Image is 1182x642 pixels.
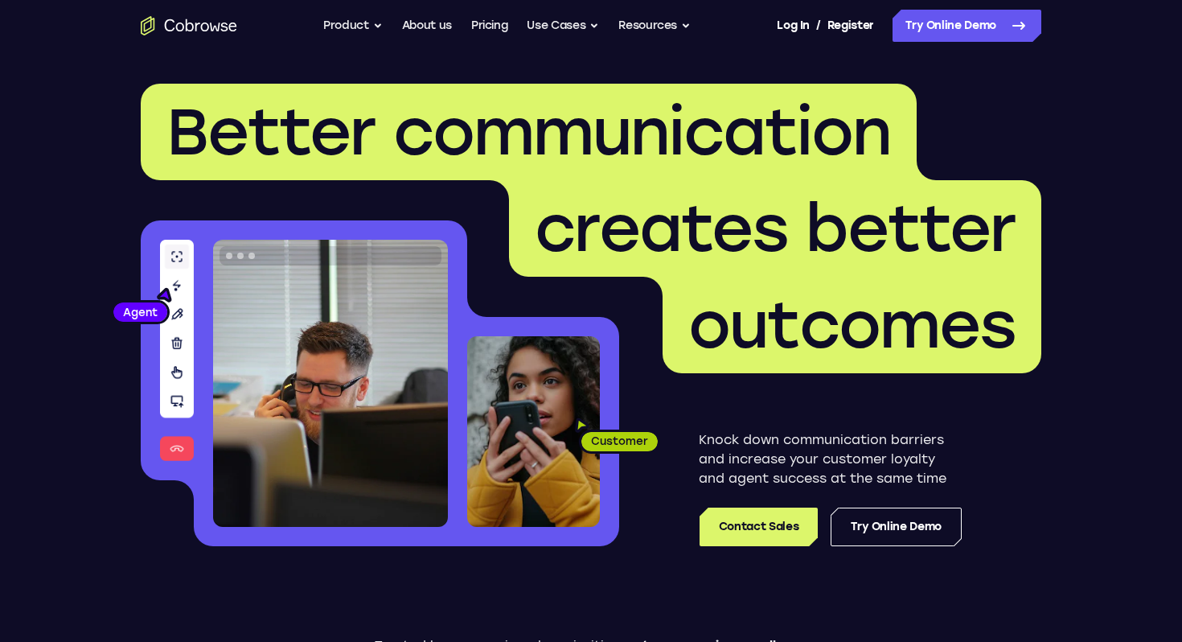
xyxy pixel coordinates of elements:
img: A customer holding their phone [467,336,600,527]
a: About us [402,10,452,42]
span: outcomes [688,286,1016,364]
a: Go to the home page [141,16,237,35]
p: Knock down communication barriers and increase your customer loyalty and agent success at the sam... [699,430,962,488]
a: Try Online Demo [831,508,962,546]
a: Contact Sales [700,508,818,546]
a: Pricing [471,10,508,42]
button: Use Cases [527,10,599,42]
button: Product [323,10,383,42]
a: Register [827,10,874,42]
img: A customer support agent talking on the phone [213,240,448,527]
a: Log In [777,10,809,42]
button: Resources [618,10,691,42]
span: Better communication [166,93,891,171]
span: / [816,16,821,35]
span: creates better [535,190,1016,267]
a: Try Online Demo [893,10,1041,42]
